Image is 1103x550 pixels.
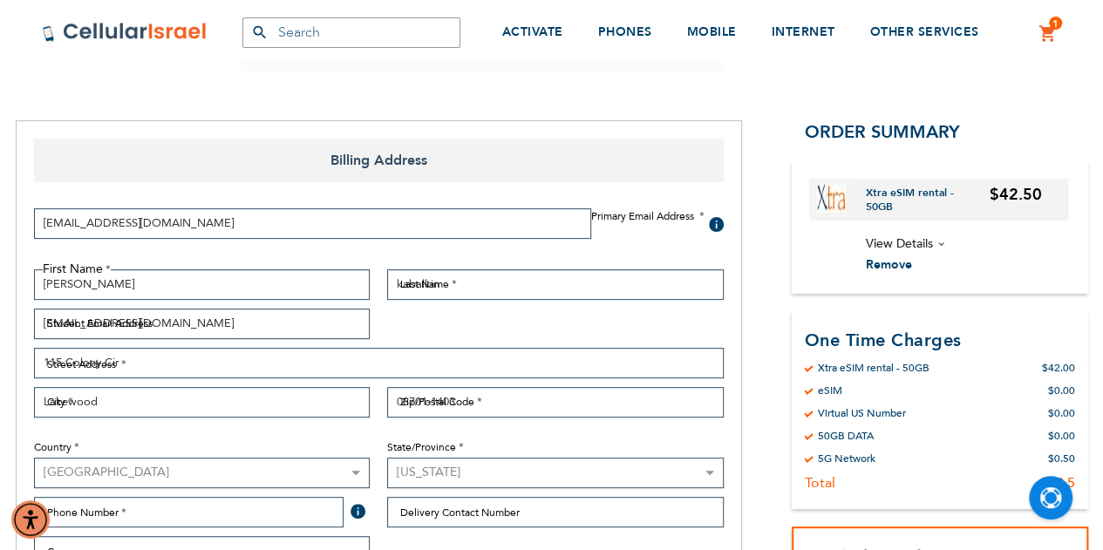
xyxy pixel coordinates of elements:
[1048,429,1075,443] div: $0.00
[818,452,875,465] div: 5G Network
[1052,17,1059,31] span: 1
[805,474,835,492] div: Total
[1038,24,1058,44] a: 1
[870,24,979,40] span: OTHER SERVICES
[598,24,652,40] span: PHONES
[502,24,563,40] span: ACTIVATE
[818,406,906,420] div: Virtual US Number
[42,22,208,43] img: Cellular Israel Logo
[990,184,1042,206] span: $42.50
[818,429,874,443] div: 50GB DATA
[866,235,933,252] span: View Details
[805,329,1075,352] h3: One Time Charges
[805,120,960,144] span: Order Summary
[818,361,929,375] div: Xtra eSIM rental - 50GB
[818,384,842,397] div: eSIM
[866,256,912,273] span: Remove
[816,183,846,213] img: Xtra eSIM rental - 50GB
[687,24,737,40] span: MOBILE
[34,139,724,182] span: Billing Address
[1048,406,1075,420] div: $0.00
[1042,361,1075,375] div: $42.00
[866,186,990,214] a: Xtra eSIM rental - 50GB
[772,24,835,40] span: INTERNET
[1048,384,1075,397] div: $0.00
[1040,474,1075,492] div: $42.5
[242,17,460,48] input: Search
[11,500,50,539] div: Accessibility Menu
[591,209,694,223] span: Primary Email Address
[1048,452,1075,465] div: $0.50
